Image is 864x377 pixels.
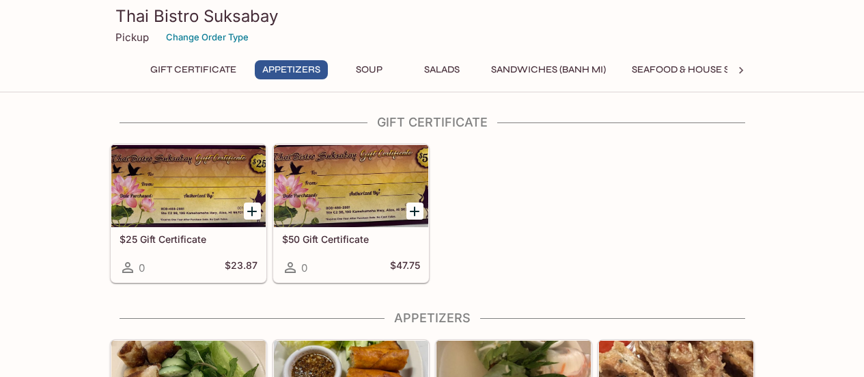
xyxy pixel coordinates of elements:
[120,233,257,245] h5: $25 Gift Certificate
[406,203,423,220] button: Add $50 Gift Certificate
[111,144,266,283] a: $25 Gift Certificate0$23.87
[139,261,145,274] span: 0
[115,31,149,44] p: Pickup
[111,145,266,227] div: $25 Gift Certificate
[624,60,777,79] button: Seafood & House Specials
[110,115,755,130] h4: Gift Certificate
[339,60,400,79] button: Soup
[282,233,420,245] h5: $50 Gift Certificate
[390,259,420,276] h5: $47.75
[244,203,261,220] button: Add $25 Gift Certificate
[255,60,328,79] button: Appetizers
[225,259,257,276] h5: $23.87
[273,144,429,283] a: $50 Gift Certificate0$47.75
[411,60,473,79] button: Salads
[484,60,613,79] button: Sandwiches (Banh Mi)
[301,261,307,274] span: 0
[143,60,244,79] button: Gift Certificate
[115,5,749,27] h3: Thai Bistro Suksabay
[110,311,755,326] h4: Appetizers
[274,145,428,227] div: $50 Gift Certificate
[160,27,255,48] button: Change Order Type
